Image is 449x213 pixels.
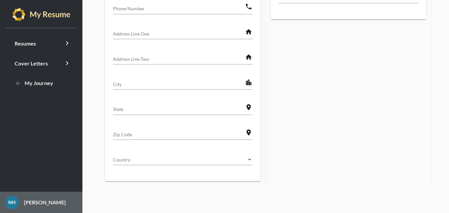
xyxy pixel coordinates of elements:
mat-icon: home [245,28,252,36]
mat-icon: home [245,53,252,61]
p: [PERSON_NAME] [19,198,66,206]
input: Address Line One [113,30,245,37]
div: NH [5,196,19,209]
input: Phone Number [113,5,245,12]
span: Country [113,156,247,163]
i: keyboard_arrow_right [63,59,71,67]
mat-icon: location_city [245,78,252,86]
input: City [113,81,245,88]
mat-icon: location_on [245,129,252,137]
mat-select: Country [113,156,253,163]
i: keyboard_arrow_right [63,39,71,47]
mat-icon: arrow_back [15,80,23,88]
input: State [113,106,245,113]
span: Resumes [15,40,36,47]
img: my-resume-light.png [12,8,70,21]
span: My Journey [15,80,53,86]
a: My Journey [8,75,74,91]
mat-icon: location_on [245,103,252,111]
input: Zip Code [113,131,245,138]
span: Cover Letters [15,60,48,66]
mat-icon: phone [245,3,252,11]
input: Address Line Two [113,55,245,62]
